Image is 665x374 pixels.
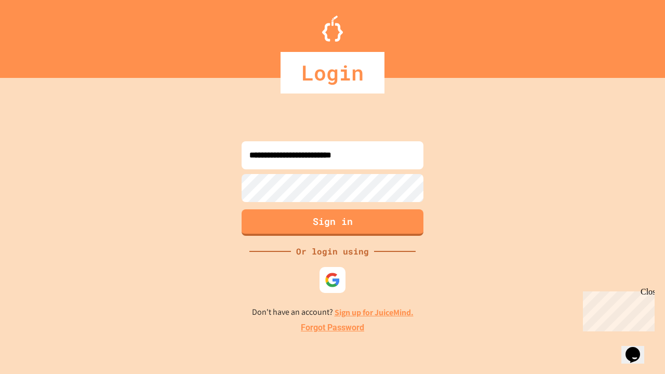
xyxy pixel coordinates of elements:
div: Or login using [291,245,374,258]
div: Chat with us now!Close [4,4,72,66]
a: Forgot Password [301,322,364,334]
iframe: chat widget [621,332,655,364]
a: Sign up for JuiceMind. [335,307,414,318]
button: Sign in [242,209,423,236]
p: Don't have an account? [252,306,414,319]
img: Logo.svg [322,16,343,42]
iframe: chat widget [579,287,655,331]
img: google-icon.svg [325,272,340,288]
div: Login [281,52,384,94]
